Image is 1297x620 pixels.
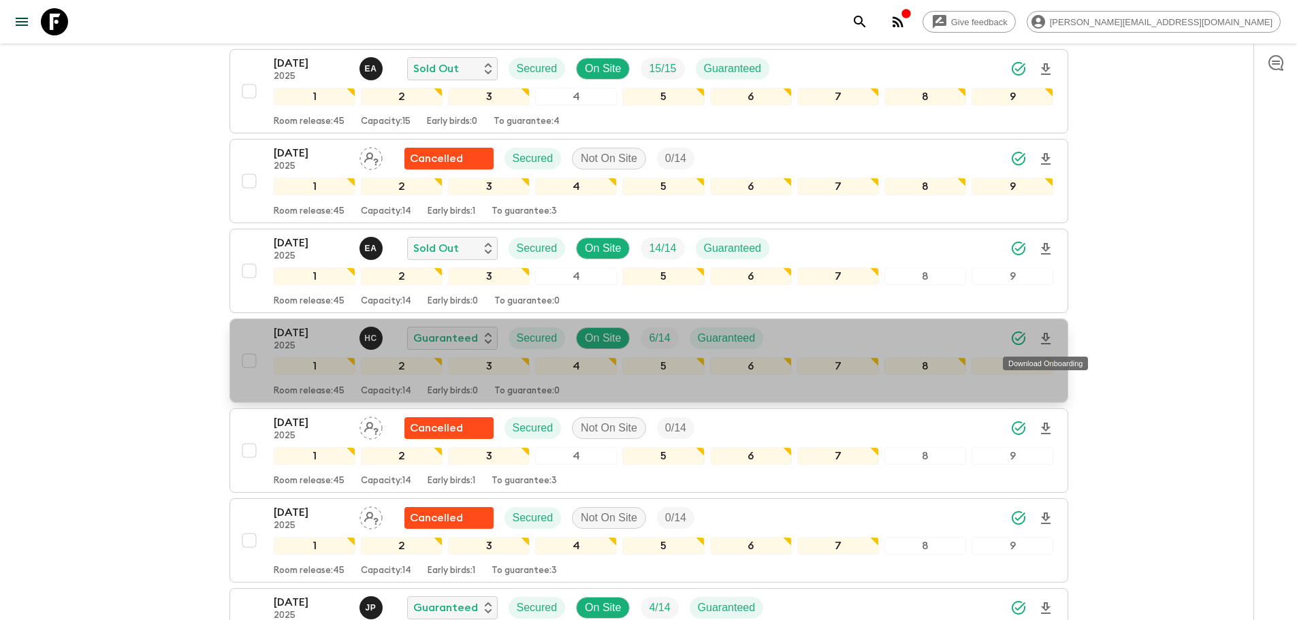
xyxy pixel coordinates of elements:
p: E A [365,63,377,74]
p: H C [364,333,377,344]
div: Not On Site [572,507,646,529]
p: [DATE] [274,325,349,341]
div: Flash Pack cancellation [404,507,494,529]
button: menu [8,8,35,35]
p: Early birds: 1 [428,476,475,487]
p: Sold Out [413,240,459,257]
div: 7 [797,447,879,465]
div: 1 [274,178,355,195]
svg: Synced Successfully [1010,600,1027,616]
div: 8 [884,178,966,195]
p: Secured [513,420,554,436]
p: Secured [513,510,554,526]
div: 4 [535,447,617,465]
p: [DATE] [274,145,349,161]
div: 5 [622,537,704,555]
p: To guarantee: 3 [492,476,557,487]
div: 5 [622,178,704,195]
div: 3 [448,447,530,465]
div: Trip Fill [657,417,694,439]
div: Trip Fill [657,148,694,169]
p: Not On Site [581,510,637,526]
div: Secured [505,507,562,529]
span: Hector Carillo [359,331,385,342]
p: Room release: 45 [274,206,345,217]
p: 4 / 14 [649,600,670,616]
div: 5 [622,267,704,285]
p: Early birds: 1 [428,206,475,217]
p: Room release: 45 [274,476,345,487]
div: 7 [797,88,879,105]
svg: Download Onboarding [1038,61,1054,78]
div: 3 [448,267,530,285]
div: 3 [448,88,530,105]
div: 4 [535,357,617,375]
p: Sold Out [413,61,459,77]
div: 9 [972,267,1053,285]
div: Download Onboarding [1003,357,1088,370]
p: Not On Site [581,150,637,167]
div: Trip Fill [641,58,684,80]
p: 15 / 15 [649,61,676,77]
div: On Site [576,597,630,619]
p: Guaranteed [698,330,756,346]
p: Early birds: 0 [427,116,477,127]
p: Cancelled [410,420,463,436]
p: Cancelled [410,510,463,526]
div: 9 [972,537,1053,555]
p: Early birds: 1 [428,566,475,576]
p: To guarantee: 0 [494,386,560,397]
span: Ernesto Andrade [359,241,385,252]
p: To guarantee: 4 [494,116,560,127]
div: Secured [509,597,566,619]
div: 8 [884,267,966,285]
div: 9 [972,178,1053,195]
div: 2 [361,537,443,555]
p: Secured [517,61,558,77]
p: Not On Site [581,420,637,436]
p: Early birds: 0 [428,386,478,397]
span: Assign pack leader [359,151,383,162]
p: [DATE] [274,504,349,521]
div: 5 [622,357,704,375]
p: 2025 [274,161,349,172]
div: Not On Site [572,417,646,439]
svg: Synced Successfully [1010,330,1027,346]
p: [DATE] [274,55,349,71]
p: Capacity: 14 [361,476,411,487]
div: Secured [509,327,566,349]
p: On Site [585,330,621,346]
svg: Synced Successfully [1010,420,1027,436]
svg: Download Onboarding [1038,331,1054,347]
p: Room release: 45 [274,386,345,397]
div: 6 [710,88,792,105]
span: Ernesto Andrade [359,61,385,72]
span: Assign pack leader [359,510,383,521]
p: Room release: 45 [274,296,345,307]
svg: Download Onboarding [1038,510,1054,527]
p: Room release: 45 [274,116,345,127]
div: Flash Pack cancellation [404,148,494,169]
p: To guarantee: 0 [494,296,560,307]
svg: Download Onboarding [1038,600,1054,617]
p: Guaranteed [704,61,762,77]
div: 1 [274,267,355,285]
button: [DATE]2025Assign pack leaderFlash Pack cancellationSecuredNot On SiteTrip Fill123456789Room relea... [229,139,1068,223]
div: 9 [972,447,1053,465]
p: To guarantee: 3 [492,206,557,217]
p: Guaranteed [698,600,756,616]
div: 7 [797,537,879,555]
p: Secured [517,600,558,616]
div: 1 [274,447,355,465]
div: 1 [274,537,355,555]
p: 2025 [274,431,349,442]
p: E A [365,243,377,254]
p: Secured [517,240,558,257]
div: 4 [535,88,617,105]
svg: Download Onboarding [1038,151,1054,167]
div: 8 [884,537,966,555]
button: [DATE]2025Assign pack leaderFlash Pack cancellationSecuredNot On SiteTrip Fill123456789Room relea... [229,408,1068,493]
button: [DATE]2025Ernesto AndradeSold OutSecuredOn SiteTrip FillGuaranteed123456789Room release:45Capacit... [229,229,1068,313]
div: 3 [448,357,530,375]
div: [PERSON_NAME][EMAIL_ADDRESS][DOMAIN_NAME] [1027,11,1281,33]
